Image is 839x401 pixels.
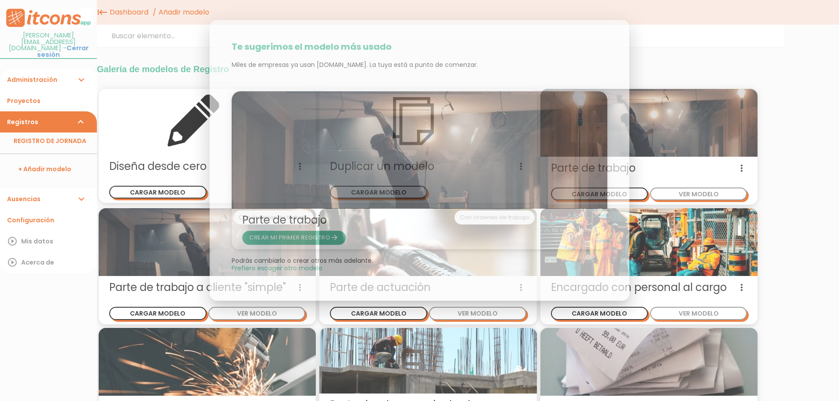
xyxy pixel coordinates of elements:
span: Close [232,265,322,271]
img: partediariooperario.jpg [232,92,607,209]
span: Parte de trabajo [242,213,597,227]
span: CREAR MI PRIMER REGISTRO [249,233,339,242]
p: Miles de empresas ya usan [DOMAIN_NAME]. La tuya está a punto de comenzar. [232,61,607,70]
h3: Te sugerimos el modelo más usado [232,42,607,52]
i: arrow_forward [330,231,339,245]
span: Podrás cambiarlo o crear otros más adelante. [232,256,373,265]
